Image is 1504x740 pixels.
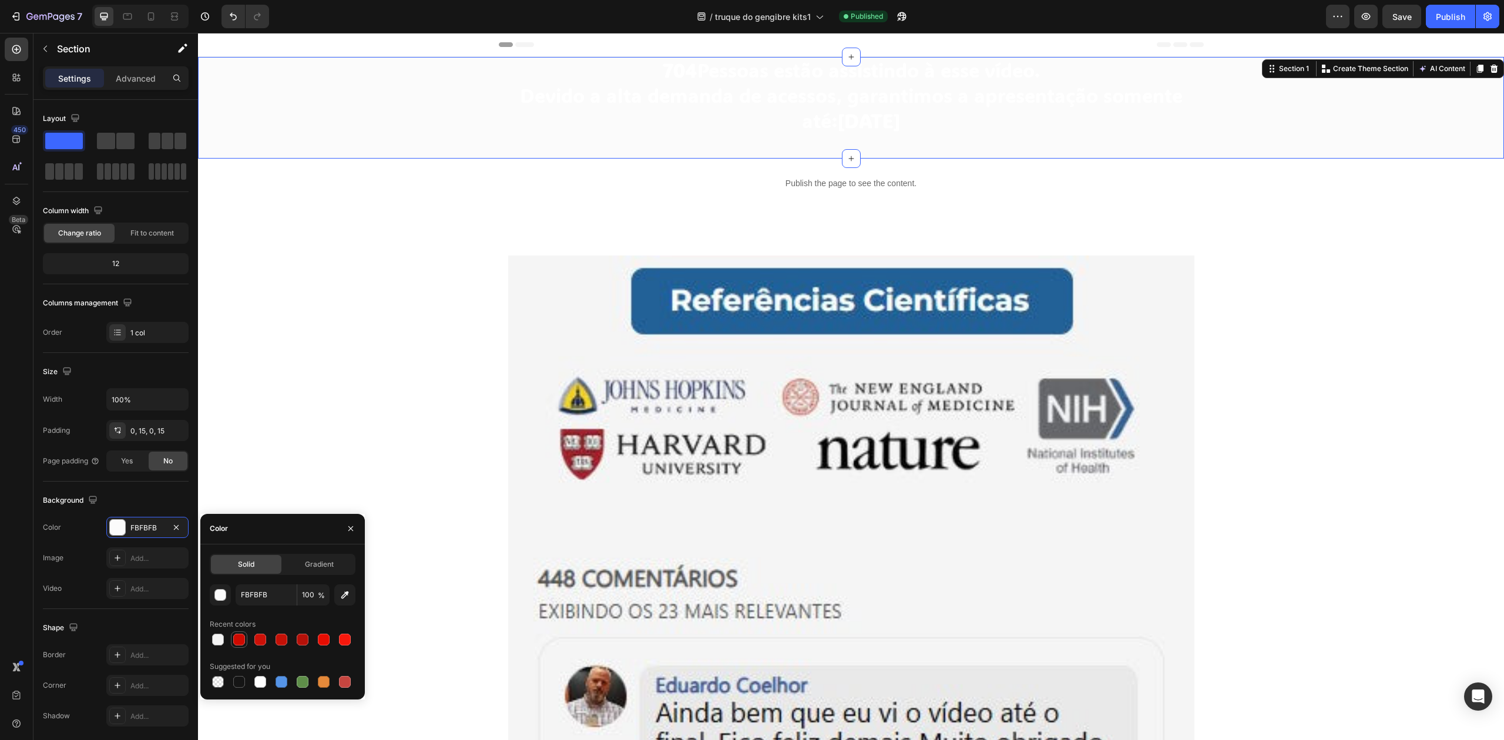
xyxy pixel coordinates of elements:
[210,619,256,630] div: Recent colors
[43,553,63,563] div: Image
[130,328,186,338] div: 1 col
[116,72,156,85] p: Advanced
[43,522,61,533] div: Color
[58,72,91,85] p: Settings
[43,456,100,466] div: Page padding
[1392,12,1412,22] span: Save
[43,203,105,219] div: Column width
[210,523,228,534] div: Color
[43,295,135,311] div: Columns management
[43,364,74,380] div: Size
[43,583,62,594] div: Video
[43,711,70,721] div: Shadow
[851,11,883,22] span: Published
[238,559,254,570] span: Solid
[210,661,270,672] div: Suggested for you
[43,493,100,509] div: Background
[43,327,62,338] div: Order
[9,144,1297,157] p: Publish the page to see the content.
[130,553,186,564] div: Add...
[1079,31,1113,41] div: Section 1
[9,215,28,224] div: Beta
[221,5,269,28] div: Undo/Redo
[43,394,62,405] div: Width
[163,456,173,466] span: No
[1382,5,1421,28] button: Save
[236,584,297,606] input: Eg: FFFFFF
[43,425,70,436] div: Padding
[130,711,186,722] div: Add...
[1135,31,1210,41] p: Create Theme Section
[130,650,186,661] div: Add...
[43,620,80,636] div: Shape
[43,680,66,691] div: Corner
[305,559,334,570] span: Gradient
[1464,682,1492,711] div: Open Intercom Messenger
[45,255,186,272] div: 12
[130,681,186,691] div: Add...
[318,590,325,601] span: %
[1426,5,1475,28] button: Publish
[130,426,186,436] div: 0, 15, 0, 15
[198,33,1504,740] iframe: Design area
[1436,11,1465,23] div: Publish
[130,228,174,238] span: Fit to content
[58,228,101,238] span: Change ratio
[107,389,188,410] input: Auto
[710,11,713,23] span: /
[43,111,82,127] div: Layout
[77,9,82,23] p: 7
[5,5,88,28] button: 7
[11,125,28,134] div: 450
[43,650,66,660] div: Border
[715,11,811,23] span: truque do gengibre kits1
[639,75,703,100] strong: [DATE]
[130,523,164,533] div: FBFBFB
[1218,29,1270,43] button: AI Content
[57,42,153,56] p: Section
[121,456,133,466] span: Yes
[130,584,186,594] div: Add...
